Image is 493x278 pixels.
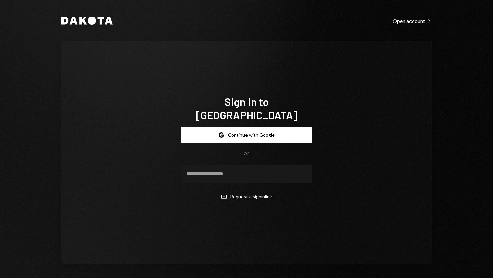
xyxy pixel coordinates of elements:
[393,18,432,24] div: Open account
[393,17,432,24] a: Open account
[244,151,250,157] div: OR
[181,95,312,122] h1: Sign in to [GEOGRAPHIC_DATA]
[181,127,312,143] button: Continue with Google
[181,189,312,204] button: Request a signinlink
